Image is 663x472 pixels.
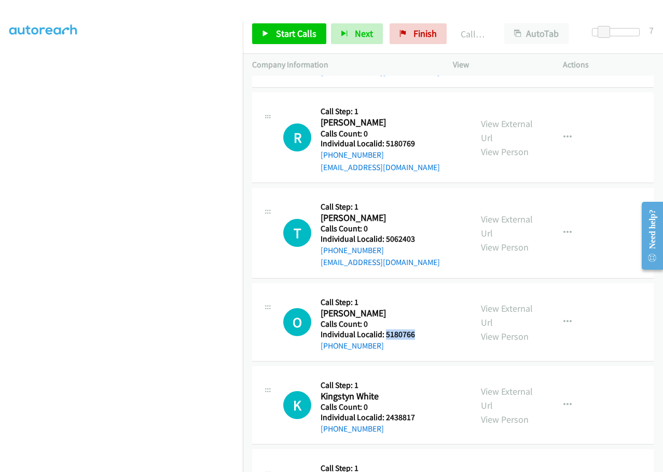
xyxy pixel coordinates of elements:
[321,106,440,117] h5: Call Step: 1
[283,219,311,247] h1: T
[252,23,326,44] a: Start Calls
[321,202,440,212] h5: Call Step: 1
[481,302,533,328] a: View External Url
[461,27,486,41] p: Call Completed
[481,385,533,411] a: View External Url
[283,123,311,151] h1: R
[481,118,533,144] a: View External Url
[453,59,544,71] p: View
[321,424,384,434] a: [PHONE_NUMBER]
[321,117,440,129] h2: [PERSON_NAME]
[481,213,533,239] a: View External Url
[321,297,415,308] h5: Call Step: 1
[321,245,384,255] a: [PHONE_NUMBER]
[321,391,415,402] h2: Kingstyn White
[321,402,415,412] h5: Calls Count: 0
[283,123,311,151] div: The call is yet to be attempted
[481,241,529,253] a: View Person
[563,59,654,71] p: Actions
[321,341,384,351] a: [PHONE_NUMBER]
[321,67,440,77] a: [EMAIL_ADDRESS][DOMAIN_NAME]
[321,308,415,320] h2: [PERSON_NAME]
[321,224,440,234] h5: Calls Count: 0
[481,146,529,158] a: View Person
[649,23,654,37] div: 7
[283,308,311,336] h1: O
[633,195,663,277] iframe: Resource Center
[321,150,384,160] a: [PHONE_NUMBER]
[321,380,415,391] h5: Call Step: 1
[321,412,415,423] h5: Individual Localid: 2438817
[283,308,311,336] div: The call is yet to be attempted
[321,129,440,139] h5: Calls Count: 0
[321,212,440,224] h2: [PERSON_NAME]
[321,257,440,267] a: [EMAIL_ADDRESS][DOMAIN_NAME]
[276,27,316,39] span: Start Calls
[321,319,415,329] h5: Calls Count: 0
[283,391,311,419] div: The call is yet to be attempted
[390,23,447,44] a: Finish
[283,219,311,247] div: The call is yet to be attempted
[481,413,529,425] a: View Person
[321,162,440,172] a: [EMAIL_ADDRESS][DOMAIN_NAME]
[321,234,440,244] h5: Individual Localid: 5062403
[355,27,373,39] span: Next
[413,27,437,39] span: Finish
[481,330,529,342] a: View Person
[331,23,383,44] button: Next
[504,23,569,44] button: AutoTab
[321,138,440,149] h5: Individual Localid: 5180769
[283,391,311,419] h1: K
[252,59,434,71] p: Company Information
[321,329,415,340] h5: Individual Localid: 5180766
